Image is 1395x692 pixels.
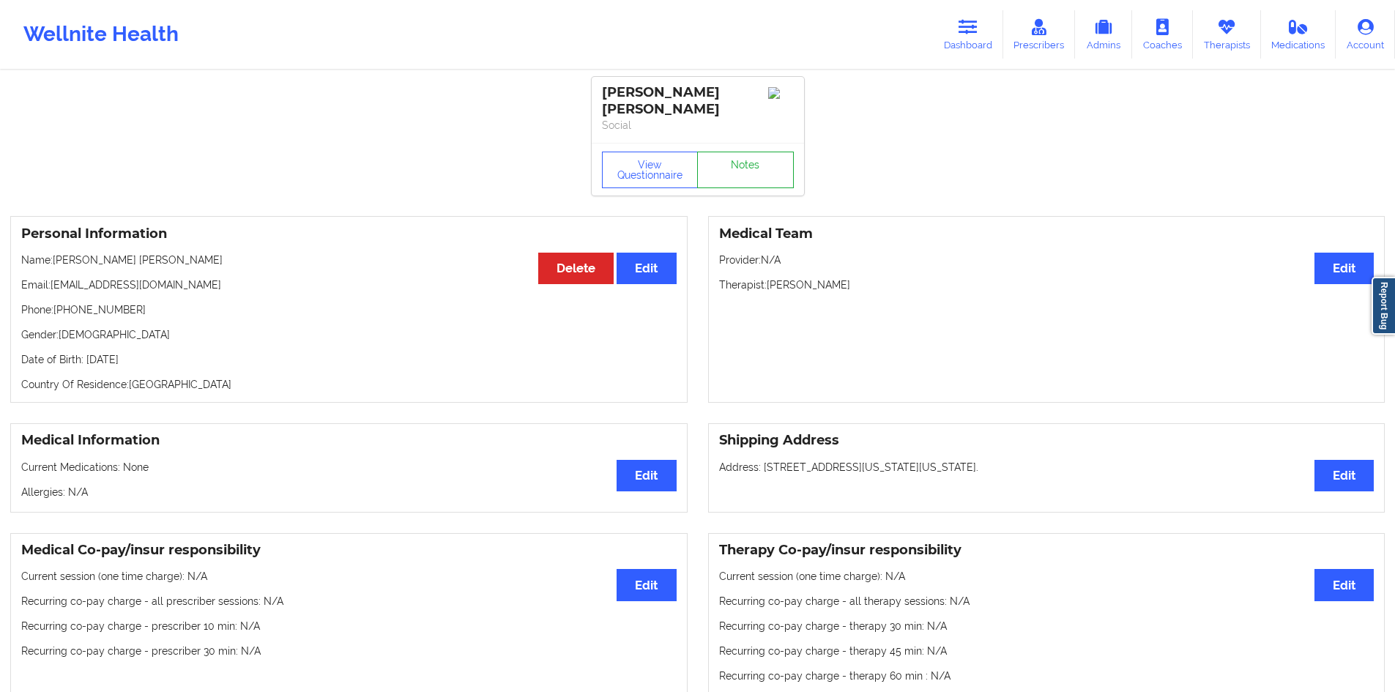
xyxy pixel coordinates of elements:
a: Prescribers [1003,10,1076,59]
p: Recurring co-pay charge - all therapy sessions : N/A [719,594,1374,609]
a: Therapists [1193,10,1261,59]
p: Email: [EMAIL_ADDRESS][DOMAIN_NAME] [21,278,677,292]
a: Notes [697,152,794,188]
h3: Medical Information [21,432,677,449]
p: Phone: [PHONE_NUMBER] [21,302,677,317]
a: Account [1336,10,1395,59]
h3: Medical Team [719,226,1374,242]
p: Country Of Residence: [GEOGRAPHIC_DATA] [21,377,677,392]
p: Social [602,118,794,133]
h3: Therapy Co-pay/insur responsibility [719,542,1374,559]
p: Address: [STREET_ADDRESS][US_STATE][US_STATE]. [719,460,1374,475]
p: Recurring co-pay charge - prescriber 10 min : N/A [21,619,677,633]
p: Recurring co-pay charge - therapy 45 min : N/A [719,644,1374,658]
p: Current session (one time charge): N/A [21,569,677,584]
p: Recurring co-pay charge - all prescriber sessions : N/A [21,594,677,609]
h3: Medical Co-pay/insur responsibility [21,542,677,559]
a: Coaches [1132,10,1193,59]
button: Delete [538,253,614,284]
p: Therapist: [PERSON_NAME] [719,278,1374,292]
p: Recurring co-pay charge - therapy 60 min : N/A [719,669,1374,683]
p: Current Medications: None [21,460,677,475]
button: Edit [617,569,676,600]
h3: Shipping Address [719,432,1374,449]
p: Current session (one time charge): N/A [719,569,1374,584]
a: Dashboard [933,10,1003,59]
p: Provider: N/A [719,253,1374,267]
button: Edit [617,460,676,491]
p: Gender: [DEMOGRAPHIC_DATA] [21,327,677,342]
p: Recurring co-pay charge - prescriber 30 min : N/A [21,644,677,658]
button: Edit [1314,569,1374,600]
a: Medications [1261,10,1336,59]
button: Edit [1314,460,1374,491]
div: [PERSON_NAME] [PERSON_NAME] [602,84,794,118]
button: Edit [617,253,676,284]
p: Allergies: N/A [21,485,677,499]
button: View Questionnaire [602,152,699,188]
p: Recurring co-pay charge - therapy 30 min : N/A [719,619,1374,633]
button: Edit [1314,253,1374,284]
h3: Personal Information [21,226,677,242]
p: Name: [PERSON_NAME] [PERSON_NAME] [21,253,677,267]
a: Admins [1075,10,1132,59]
p: Date of Birth: [DATE] [21,352,677,367]
a: Report Bug [1372,277,1395,335]
img: Image%2Fplaceholer-image.png [768,87,794,99]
